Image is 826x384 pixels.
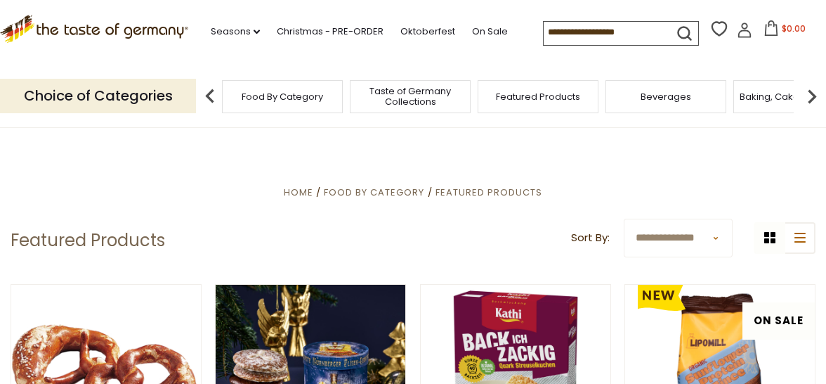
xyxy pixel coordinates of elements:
[211,24,260,39] a: Seasons
[571,229,610,247] label: Sort By:
[324,186,424,199] a: Food By Category
[496,91,580,102] a: Featured Products
[798,82,826,110] img: next arrow
[242,91,323,102] a: Food By Category
[196,82,224,110] img: previous arrow
[400,24,455,39] a: Oktoberfest
[354,86,466,107] a: Taste of Germany Collections
[641,91,691,102] a: Beverages
[755,20,815,41] button: $0.00
[284,186,313,199] a: Home
[435,186,542,199] a: Featured Products
[782,23,806,34] span: $0.00
[277,24,383,39] a: Christmas - PRE-ORDER
[11,230,165,251] h1: Featured Products
[472,24,508,39] a: On Sale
